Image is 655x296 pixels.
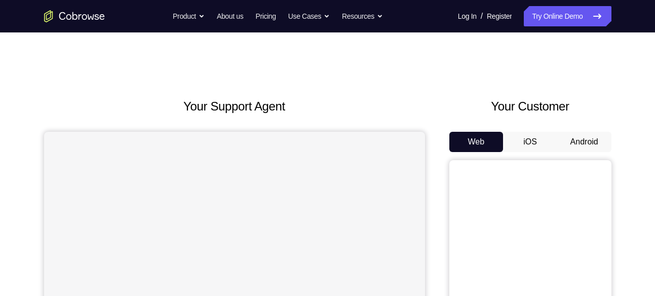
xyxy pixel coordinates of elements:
[481,10,483,22] span: /
[503,132,557,152] button: iOS
[173,6,205,26] button: Product
[449,132,504,152] button: Web
[44,97,425,116] h2: Your Support Agent
[487,6,512,26] a: Register
[458,6,477,26] a: Log In
[449,97,611,116] h2: Your Customer
[44,10,105,22] a: Go to the home page
[255,6,276,26] a: Pricing
[217,6,243,26] a: About us
[524,6,611,26] a: Try Online Demo
[288,6,330,26] button: Use Cases
[342,6,383,26] button: Resources
[557,132,611,152] button: Android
